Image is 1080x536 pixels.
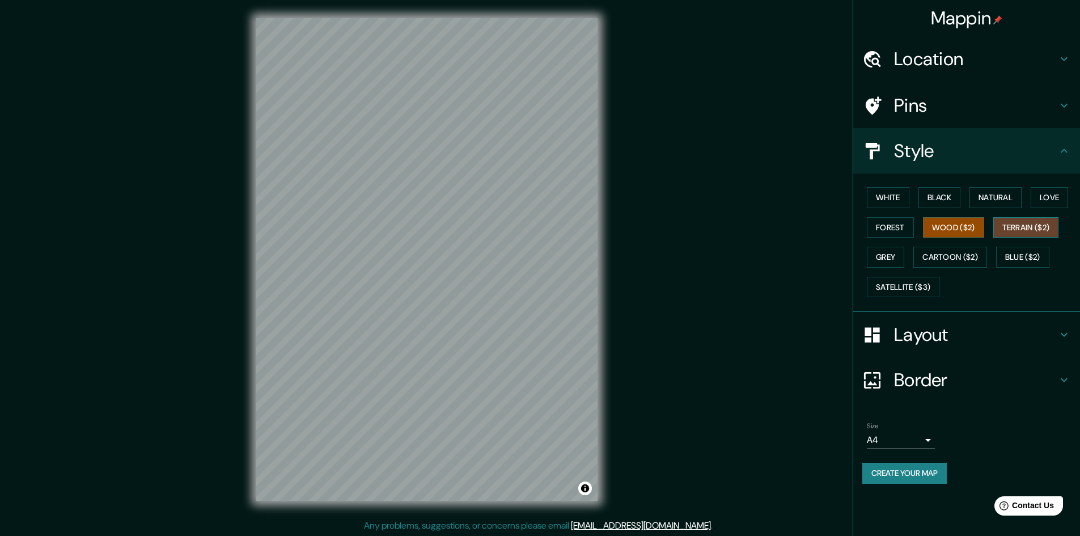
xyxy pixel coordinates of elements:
[894,48,1057,70] h4: Location
[853,128,1080,174] div: Style
[923,217,984,238] button: Wood ($2)
[993,217,1059,238] button: Terrain ($2)
[913,247,987,268] button: Cartoon ($2)
[853,357,1080,403] div: Border
[969,187,1022,208] button: Natural
[578,482,592,495] button: Toggle attribution
[867,421,879,431] label: Size
[996,247,1049,268] button: Blue ($2)
[853,83,1080,128] div: Pins
[867,247,904,268] button: Grey
[867,277,939,298] button: Satellite ($3)
[853,36,1080,82] div: Location
[867,217,914,238] button: Forest
[894,323,1057,346] h4: Layout
[714,519,717,533] div: .
[1031,187,1068,208] button: Love
[256,18,598,501] canvas: Map
[894,94,1057,117] h4: Pins
[364,519,713,533] p: Any problems, suggestions, or concerns please email .
[894,140,1057,162] h4: Style
[571,520,711,531] a: [EMAIL_ADDRESS][DOMAIN_NAME]
[867,431,935,449] div: A4
[993,15,1002,24] img: pin-icon.png
[894,369,1057,391] h4: Border
[918,187,961,208] button: Black
[853,312,1080,357] div: Layout
[979,492,1068,524] iframe: Help widget launcher
[713,519,714,533] div: .
[867,187,909,208] button: White
[862,463,947,484] button: Create your map
[931,7,1003,29] h4: Mappin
